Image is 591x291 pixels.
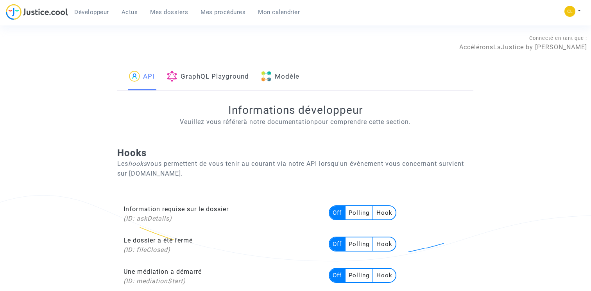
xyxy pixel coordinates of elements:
[124,277,321,286] div: (ID: mediationStart)
[252,6,306,18] a: Mon calendrier
[194,6,252,18] a: Mes procédures
[117,198,322,230] td: Information requise sur le dossier
[122,9,138,16] span: Actus
[261,71,272,82] img: blocks.png
[346,206,373,219] multi-toggle-item: Polling
[74,9,109,16] span: Développeur
[564,6,575,17] img: f0b917ab549025eb3af43f3c4438ad5d
[373,206,396,219] multi-toggle-item: Hook
[167,71,177,82] img: graphql.png
[129,71,140,82] img: icon-passager.svg
[117,117,473,127] p: Veuillez vous référer pour comprendre cette section.
[6,4,68,20] img: jc-logo.svg
[68,6,115,18] a: Développeur
[244,118,314,126] a: à notre documentation
[144,6,194,18] a: Mes dossiers
[346,269,373,282] multi-toggle-item: Polling
[330,237,346,251] multi-toggle-item: Off
[128,160,147,167] i: hooks
[115,6,144,18] a: Actus
[373,237,396,251] multi-toggle-item: Hook
[117,103,473,117] h2: Informations développeur
[117,159,473,178] p: Les vous permettent de vous tenir au courant via notre API lorsqu'un évènement vous concernant su...
[529,35,587,41] span: Connecté en tant que :
[117,147,147,158] b: Hooks
[117,230,322,261] td: Le dossier a été fermé
[124,245,321,255] div: (ID: fileClosed)
[346,237,373,251] multi-toggle-item: Polling
[261,64,299,90] a: Modèle
[167,64,249,90] a: GraphQL Playground
[330,269,346,282] multi-toggle-item: Off
[201,9,245,16] span: Mes procédures
[150,9,188,16] span: Mes dossiers
[373,269,396,282] multi-toggle-item: Hook
[330,206,346,219] multi-toggle-item: Off
[258,9,300,16] span: Mon calendrier
[124,214,321,223] div: (ID: askDetails)
[129,64,155,90] a: API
